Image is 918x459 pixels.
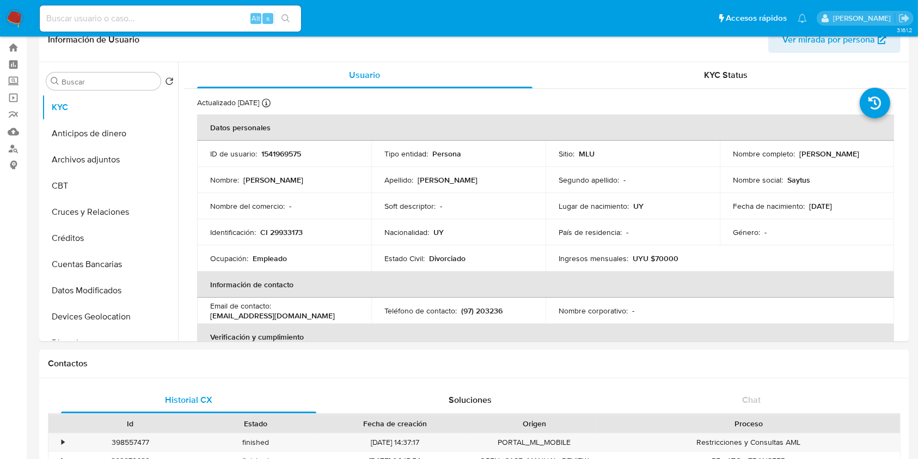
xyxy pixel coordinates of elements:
p: 1541969575 [261,149,301,159]
div: Restricciones y Consultas AML [597,433,900,451]
span: KYC Status [704,69,748,81]
span: 3.161.2 [897,26,913,34]
span: Alt [252,13,260,23]
th: Verificación y cumplimiento [197,324,894,350]
div: Fecha de creación [326,418,464,429]
p: [PERSON_NAME] [243,175,303,185]
p: - [623,175,626,185]
p: Género : [733,227,760,237]
button: Cruces y Relaciones [42,199,178,225]
button: KYC [42,94,178,120]
p: - [764,227,767,237]
button: Cuentas Bancarias [42,251,178,277]
p: CI 29933173 [260,227,303,237]
p: Apellido : [384,175,413,185]
button: search-icon [274,11,297,26]
p: Empleado [253,253,287,263]
p: Nacionalidad : [384,227,429,237]
button: CBT [42,173,178,199]
button: Buscar [51,77,59,86]
a: Salir [898,13,910,24]
p: [PERSON_NAME] [799,149,859,159]
p: Persona [432,149,461,159]
p: [EMAIL_ADDRESS][DOMAIN_NAME] [210,311,335,321]
div: PORTAL_ML_MOBILE [472,433,597,451]
button: Direcciones [42,330,178,356]
a: Notificaciones [798,14,807,23]
p: Ocupación : [210,253,248,263]
button: Créditos [42,225,178,251]
p: (97) 203236 [461,306,503,316]
h1: Información de Usuario [48,34,139,45]
div: 398557477 [75,437,186,448]
button: Archivos adjuntos [42,147,178,173]
span: Ver mirada por persona [782,27,875,53]
p: [DATE] [809,201,832,211]
div: Origen [479,418,590,429]
p: Saytus [787,175,810,185]
p: Ingresos mensuales : [559,253,628,263]
p: Estado Civil : [384,253,425,263]
th: Datos personales [197,114,894,141]
p: Segundo apellido : [559,175,619,185]
p: Actualizado [DATE] [197,98,259,108]
p: Fecha de nacimiento : [733,201,805,211]
p: Teléfono de contacto : [384,306,457,316]
div: Estado [201,418,311,429]
p: - [440,201,442,211]
p: UY [433,227,444,237]
p: Nombre : [210,175,239,185]
p: - [632,306,634,316]
th: Información de contacto [197,271,894,298]
p: Lugar de nacimiento : [559,201,629,211]
p: UY [633,201,644,211]
p: Nombre social : [733,175,783,185]
p: Email de contacto : [210,301,271,311]
p: MLU [579,149,595,159]
p: Tipo entidad : [384,149,428,159]
p: ID de usuario : [210,149,257,159]
input: Buscar [62,77,156,87]
span: Soluciones [449,394,492,406]
h1: Contactos [48,358,901,369]
button: Datos Modificados [42,277,178,304]
input: Buscar usuario o caso... [40,11,301,26]
p: Nombre del comercio : [210,201,285,211]
button: Volver al orden por defecto [165,77,174,89]
span: Chat [742,394,761,406]
p: Divorciado [429,253,466,263]
button: Devices Geolocation [42,304,178,330]
p: ximena.felix@mercadolibre.com [833,13,895,23]
button: Ver mirada por persona [768,27,901,53]
div: finished [193,433,319,451]
p: - [626,227,628,237]
p: - [289,201,291,211]
div: Id [75,418,186,429]
p: Sitio : [559,149,574,159]
span: Accesos rápidos [726,13,787,24]
p: Nombre corporativo : [559,306,628,316]
p: [PERSON_NAME] [418,175,478,185]
p: Soft descriptor : [384,201,436,211]
span: Historial CX [165,394,212,406]
div: [DATE] 14:37:17 [319,433,472,451]
span: Usuario [349,69,380,81]
div: Proceso [605,418,892,429]
button: Anticipos de dinero [42,120,178,147]
p: UYU $70000 [633,253,678,263]
p: Nombre completo : [733,149,795,159]
span: s [266,13,270,23]
p: País de residencia : [559,227,622,237]
p: Identificación : [210,227,256,237]
div: • [62,437,64,448]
